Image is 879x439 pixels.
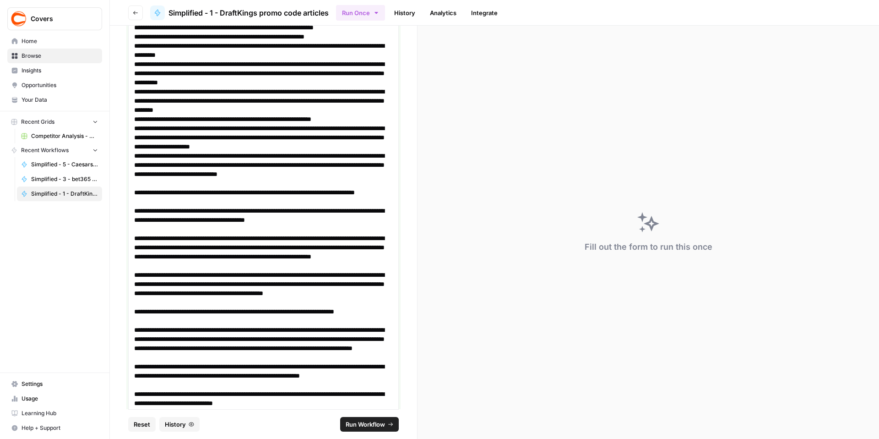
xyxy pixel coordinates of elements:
[340,417,399,432] button: Run Workflow
[424,5,462,20] a: Analytics
[165,420,186,429] span: History
[22,380,98,388] span: Settings
[22,96,98,104] span: Your Data
[336,5,385,21] button: Run Once
[22,395,98,403] span: Usage
[22,66,98,75] span: Insights
[17,172,102,187] a: Simplified - 3 - bet365 bonus code articles
[22,409,98,417] span: Learning Hub
[22,52,98,60] span: Browse
[7,391,102,406] a: Usage
[22,37,98,45] span: Home
[22,81,98,89] span: Opportunities
[134,420,150,429] span: Reset
[7,93,102,107] a: Your Data
[7,406,102,421] a: Learning Hub
[7,34,102,49] a: Home
[7,7,102,30] button: Workspace: Covers
[585,241,712,253] div: Fill out the form to run this once
[21,146,69,154] span: Recent Workflows
[31,190,98,198] span: Simplified - 1 - DraftKings promo code articles
[17,187,102,201] a: Simplified - 1 - DraftKings promo code articles
[22,424,98,432] span: Help + Support
[11,11,27,27] img: Covers Logo
[31,160,98,169] span: Simplified - 5 - Caesars Sportsbook promo code articles
[7,115,102,129] button: Recent Grids
[159,417,200,432] button: History
[346,420,385,429] span: Run Workflow
[31,14,86,23] span: Covers
[150,5,329,20] a: Simplified - 1 - DraftKings promo code articles
[7,143,102,157] button: Recent Workflows
[7,421,102,435] button: Help + Support
[7,49,102,63] a: Browse
[17,157,102,172] a: Simplified - 5 - Caesars Sportsbook promo code articles
[7,377,102,391] a: Settings
[21,118,54,126] span: Recent Grids
[128,417,156,432] button: Reset
[7,63,102,78] a: Insights
[7,78,102,93] a: Opportunities
[466,5,503,20] a: Integrate
[389,5,421,20] a: History
[31,175,98,183] span: Simplified - 3 - bet365 bonus code articles
[17,129,102,143] a: Competitor Analysis - URL Specific Grid
[168,7,329,18] span: Simplified - 1 - DraftKings promo code articles
[31,132,98,140] span: Competitor Analysis - URL Specific Grid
